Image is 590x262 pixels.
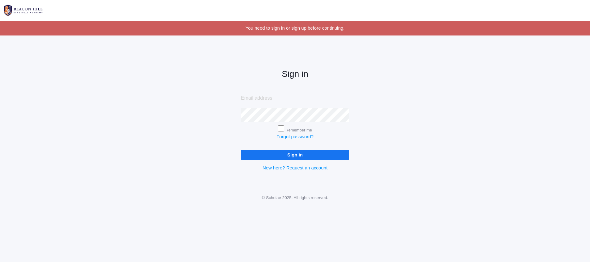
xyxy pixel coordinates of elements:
[263,165,327,170] a: New here? Request an account
[241,91,349,105] input: Email address
[285,128,312,132] label: Remember me
[241,69,349,79] h2: Sign in
[241,150,349,160] input: Sign in
[276,134,314,139] a: Forgot password?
